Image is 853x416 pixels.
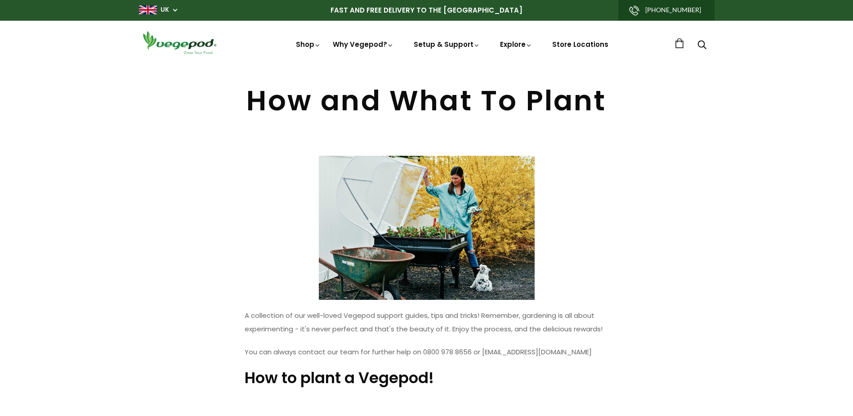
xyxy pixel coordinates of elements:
h3: How to plant a Vegepod! [245,368,609,388]
p: A collection of our well-loved Vegepod support guides, tips and tricks! Remember, gardening is al... [245,309,609,336]
img: gb_large.png [139,5,157,14]
img: Vegepod [139,30,220,55]
a: Setup & Support [414,40,480,49]
a: Why Vegepod? [333,40,394,49]
h1: How and What To Plant [139,87,715,115]
p: You can always contact our team for further help on 0800 978 8656 or [EMAIL_ADDRESS][DOMAIN_NAME] [245,345,609,359]
a: Shop [296,40,321,49]
a: UK [161,5,169,14]
a: Store Locations [552,40,608,49]
a: Search [697,41,706,50]
a: Explore [500,40,532,49]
